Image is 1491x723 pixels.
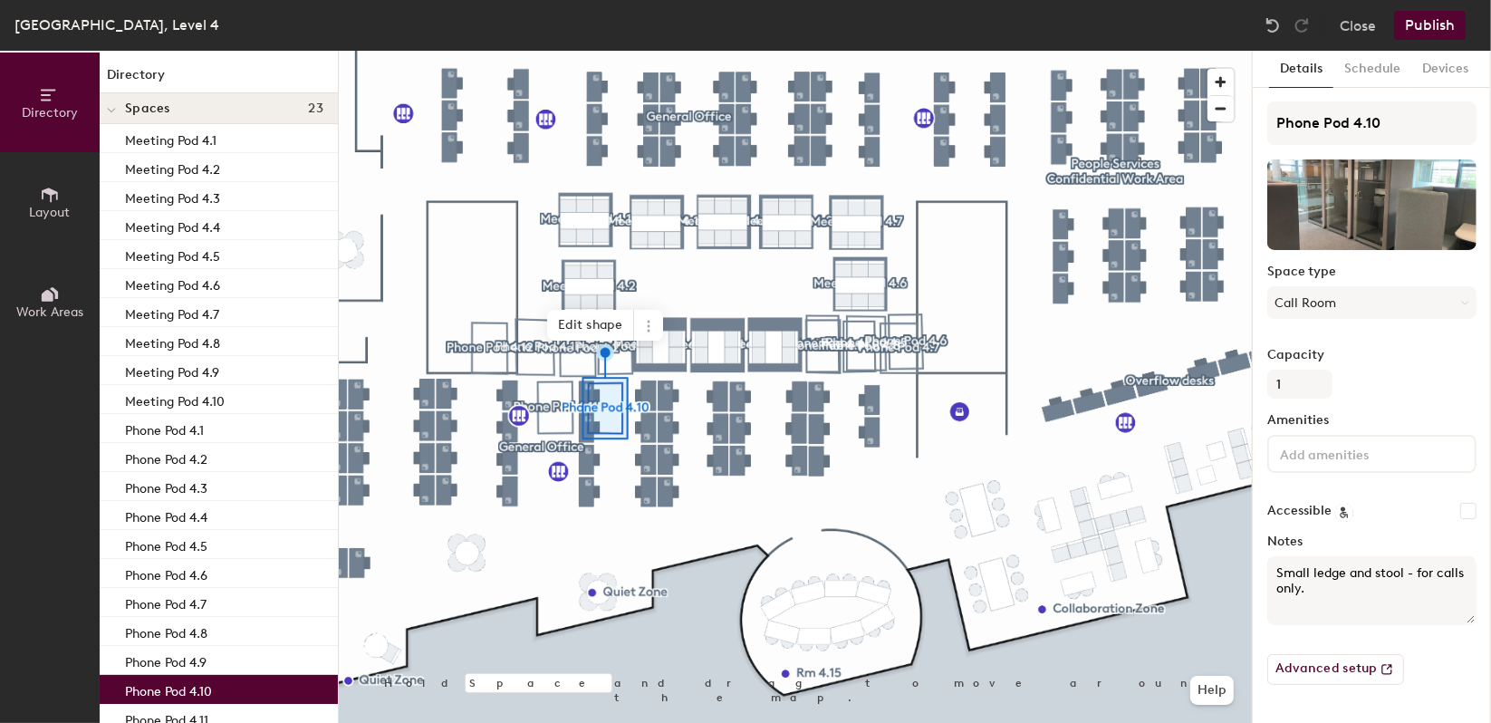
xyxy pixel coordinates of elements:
[125,476,207,496] p: Phone Pod 4.3
[125,157,220,178] p: Meeting Pod 4.2
[125,621,207,641] p: Phone Pod 4.8
[125,389,225,410] p: Meeting Pod 4.10
[125,563,207,583] p: Phone Pod 4.6
[125,505,207,525] p: Phone Pod 4.4
[125,128,216,149] p: Meeting Pod 4.1
[125,331,220,352] p: Meeting Pod 4.8
[1267,348,1477,362] label: Capacity
[125,215,220,236] p: Meeting Pod 4.4
[125,679,212,699] p: Phone Pod 4.10
[1264,16,1282,34] img: Undo
[1340,11,1376,40] button: Close
[14,14,219,36] div: [GEOGRAPHIC_DATA], Level 4
[547,310,634,341] span: Edit shape
[125,650,207,670] p: Phone Pod 4.9
[1267,654,1404,685] button: Advanced setup
[1267,556,1477,625] textarea: Small ledge and stool - for calls only.
[125,534,207,554] p: Phone Pod 4.5
[30,205,71,220] span: Layout
[1276,442,1439,464] input: Add amenities
[125,244,220,265] p: Meeting Pod 4.5
[125,360,219,381] p: Meeting Pod 4.9
[1267,286,1477,319] button: Call Room
[22,105,78,120] span: Directory
[1333,51,1411,88] button: Schedule
[1267,535,1477,549] label: Notes
[125,418,204,439] p: Phone Pod 4.1
[308,101,323,116] span: 23
[125,101,170,116] span: Spaces
[1269,51,1333,88] button: Details
[1267,159,1477,250] img: The space named Phone Pod 4.10
[100,65,338,93] h1: Directory
[1267,413,1477,428] label: Amenities
[1267,265,1477,279] label: Space type
[125,302,219,323] p: Meeting Pod 4.7
[1293,16,1311,34] img: Redo
[125,447,207,468] p: Phone Pod 4.2
[1411,51,1479,88] button: Devices
[16,304,83,320] span: Work Areas
[1190,676,1234,705] button: Help
[125,592,207,612] p: Phone Pod 4.7
[125,273,220,294] p: Meeting Pod 4.6
[1267,504,1332,518] label: Accessible
[125,186,220,207] p: Meeting Pod 4.3
[1394,11,1466,40] button: Publish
